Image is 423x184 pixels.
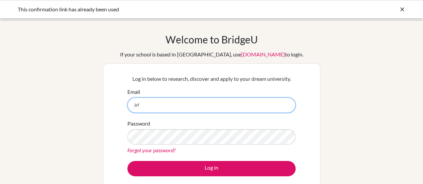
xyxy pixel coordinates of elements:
p: Log in below to research, discover and apply to your dream university. [127,75,296,83]
div: This confirmation link has already been used [18,5,305,13]
div: If your school is based in [GEOGRAPHIC_DATA], use to login. [120,50,303,58]
a: Forgot your password? [127,147,176,153]
button: Log in [127,161,296,176]
label: Password [127,120,150,128]
h1: Welcome to BridgeU [166,33,258,45]
label: Email [127,88,140,96]
a: [DOMAIN_NAME] [241,51,285,57]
